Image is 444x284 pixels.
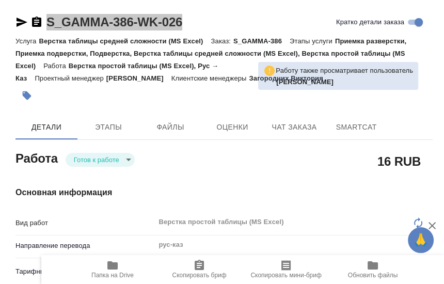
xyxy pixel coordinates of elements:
[35,74,106,82] p: Проектный менеджер
[91,272,134,279] span: Папка на Drive
[66,153,135,167] div: Готов к работе
[15,148,58,167] h2: Работа
[106,74,171,82] p: [PERSON_NAME]
[276,77,413,87] p: Архипова Екатерина
[243,255,329,284] button: Скопировать мини-бриф
[408,227,434,253] button: 🙏
[146,121,195,134] span: Файлы
[249,74,330,82] p: Загородних Виктория
[290,37,335,45] p: Этапы услуги
[412,229,430,251] span: 🙏
[171,74,249,82] p: Клиентские менеджеры
[43,62,69,70] p: Работа
[172,272,226,279] span: Скопировать бриф
[15,62,218,82] p: Верстка простой таблицы (MS Excel), Рус → Каз
[15,218,154,228] p: Вид работ
[39,37,211,45] p: Верстка таблицы средней сложности (MS Excel)
[211,37,233,45] p: Заказ:
[15,37,39,45] p: Услуга
[71,155,122,164] button: Готов к работе
[15,16,28,28] button: Скопировать ссылку для ЯМессенджера
[233,37,290,45] p: S_GAMMA-386
[46,15,182,29] a: S_GAMMA-386-WK-026
[336,17,404,27] span: Кратко детали заказа
[69,255,156,284] button: Папка на Drive
[15,37,406,70] p: Приемка разверстки, Приемка подверстки, Подверстка, Верстка таблицы средней сложности (MS Excel),...
[331,121,381,134] span: SmartCat
[15,186,433,199] h4: Основная информация
[269,121,319,134] span: Чат заказа
[15,266,154,277] p: Тарифные единицы
[250,272,321,279] span: Скопировать мини-бриф
[276,78,334,86] b: [PERSON_NAME]
[22,121,71,134] span: Детали
[15,84,38,107] button: Добавить тэг
[329,255,416,284] button: Обновить файлы
[348,272,398,279] span: Обновить файлы
[208,121,257,134] span: Оценки
[377,152,421,170] h2: 16 RUB
[276,66,413,76] p: Работу также просматривает пользователь
[15,241,154,251] p: Направление перевода
[156,255,243,284] button: Скопировать бриф
[84,121,133,134] span: Этапы
[30,16,43,28] button: Скопировать ссылку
